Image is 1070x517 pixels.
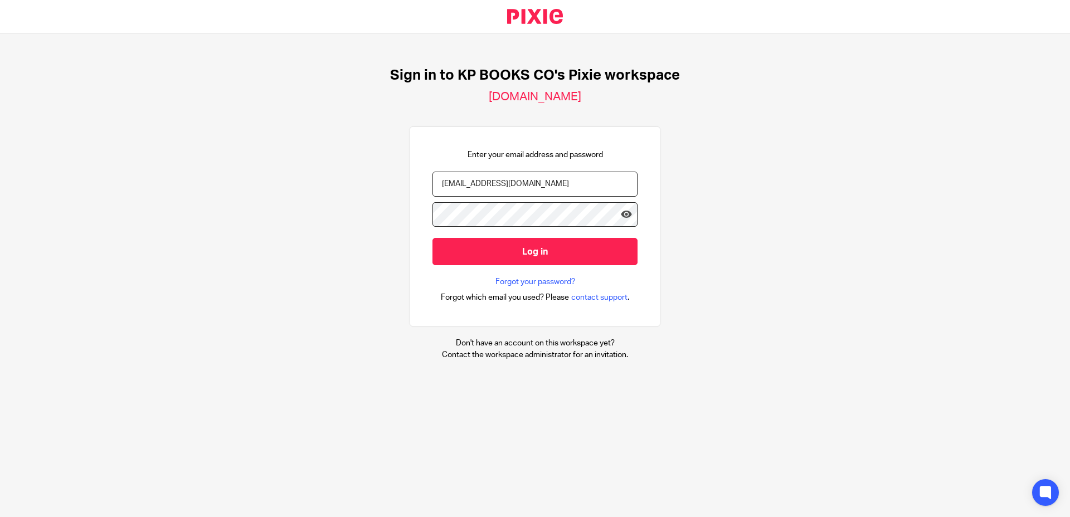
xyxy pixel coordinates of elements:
input: name@example.com [432,172,638,197]
p: Don't have an account on this workspace yet? [442,338,628,349]
p: Enter your email address and password [468,149,603,160]
h2: [DOMAIN_NAME] [489,90,581,104]
span: Forgot which email you used? Please [441,292,569,303]
p: Contact the workspace administrator for an invitation. [442,349,628,360]
a: Forgot your password? [495,276,575,287]
input: Log in [432,238,638,265]
div: . [441,291,630,304]
h1: Sign in to KP BOOKS CO's Pixie workspace [390,67,680,84]
span: contact support [571,292,628,303]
